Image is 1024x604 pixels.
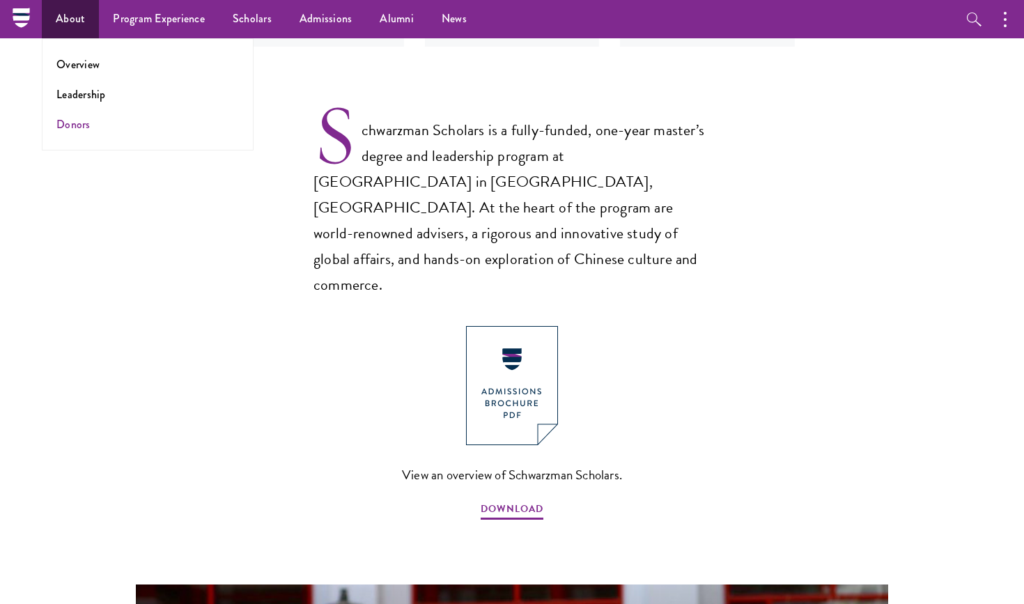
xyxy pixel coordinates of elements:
[402,326,622,522] a: View an overview of Schwarzman Scholars. DOWNLOAD
[313,95,711,298] p: Schwarzman Scholars is a fully-funded, one-year master’s degree and leadership program at [GEOGRA...
[402,463,622,486] span: View an overview of Schwarzman Scholars.
[56,56,100,72] a: Overview
[56,116,91,132] a: Donors
[56,86,106,102] a: Leadership
[481,500,543,522] span: DOWNLOAD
